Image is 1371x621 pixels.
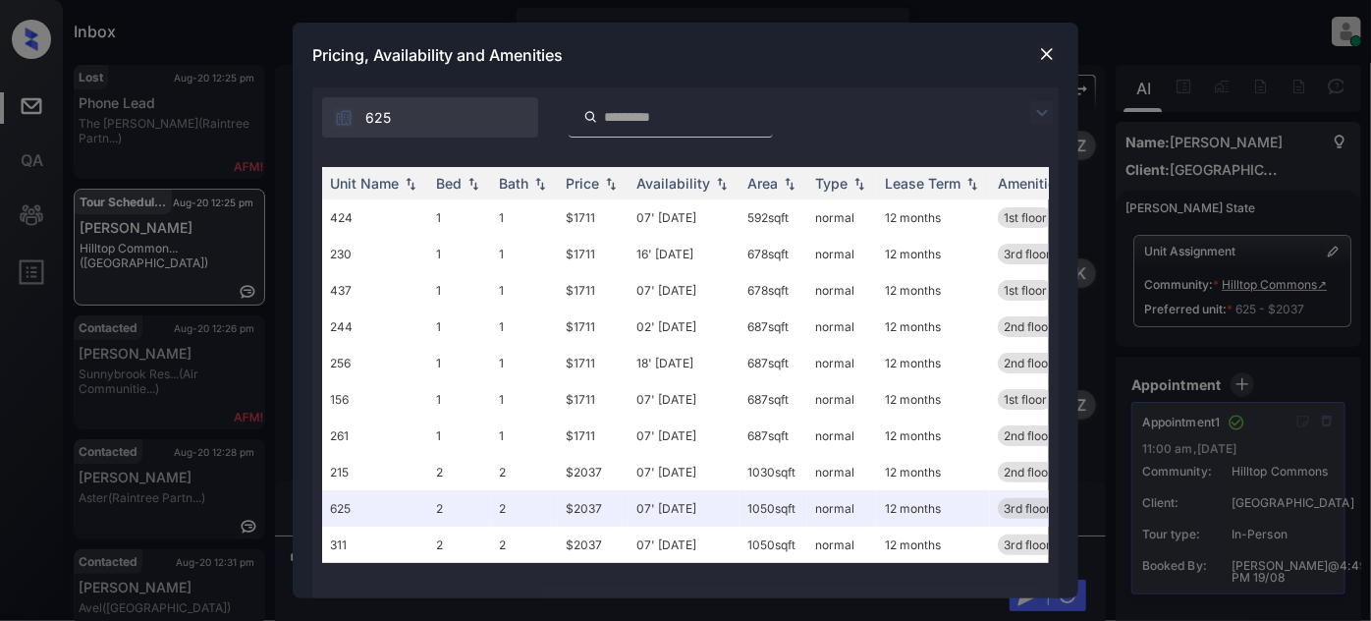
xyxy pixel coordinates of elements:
td: 244 [322,309,428,345]
td: 1 [428,381,491,418]
div: Bed [436,175,462,192]
td: 256 [322,345,428,381]
td: normal [807,345,877,381]
td: 12 months [877,454,990,490]
td: 07' [DATE] [629,490,740,527]
td: 1 [491,272,558,309]
span: 1st floor [1004,210,1047,225]
td: 07' [DATE] [629,199,740,236]
td: 687 sqft [740,309,807,345]
img: sorting [601,177,621,191]
td: $1711 [558,381,629,418]
td: 1 [428,309,491,345]
td: 261 [322,418,428,454]
td: 1 [491,236,558,272]
td: 16' [DATE] [629,236,740,272]
td: 311 [322,527,428,563]
img: sorting [530,177,550,191]
td: 1 [428,418,491,454]
img: sorting [712,177,732,191]
td: normal [807,381,877,418]
span: 2nd floor [1004,465,1053,480]
span: 3rd floor [1004,501,1051,516]
td: 2 [491,490,558,527]
td: 230 [322,236,428,272]
td: 12 months [877,199,990,236]
td: 1 [491,199,558,236]
img: sorting [401,177,420,191]
td: 02' [DATE] [629,309,740,345]
span: 2nd floor [1004,356,1053,370]
td: 1 [428,199,491,236]
td: 1 [428,345,491,381]
div: Unit Name [330,175,399,192]
td: 678 sqft [740,272,807,309]
td: 12 months [877,309,990,345]
td: 07' [DATE] [629,381,740,418]
td: 07' [DATE] [629,272,740,309]
td: 687 sqft [740,381,807,418]
span: 2nd floor [1004,428,1053,443]
div: Availability [636,175,710,192]
td: 12 months [877,381,990,418]
td: 07' [DATE] [629,418,740,454]
td: 1030 sqft [740,454,807,490]
span: 625 [365,107,391,129]
span: 3rd floor [1004,537,1051,552]
td: 1 [491,381,558,418]
td: normal [807,454,877,490]
td: 424 [322,199,428,236]
td: $1711 [558,418,629,454]
td: 1 [491,309,558,345]
td: 687 sqft [740,418,807,454]
td: normal [807,490,877,527]
td: 2 [491,454,558,490]
td: 1 [491,345,558,381]
td: $1711 [558,236,629,272]
td: $1711 [558,345,629,381]
img: icon-zuma [1030,101,1054,125]
td: $1711 [558,272,629,309]
td: normal [807,236,877,272]
td: normal [807,309,877,345]
div: Pricing, Availability and Amenities [293,23,1078,87]
td: 12 months [877,490,990,527]
td: 2 [428,490,491,527]
img: icon-zuma [583,108,598,126]
td: 2 [491,527,558,563]
div: Bath [499,175,528,192]
td: 687 sqft [740,345,807,381]
div: Lease Term [885,175,960,192]
td: 592 sqft [740,199,807,236]
span: 1st floor [1004,283,1047,298]
td: 07' [DATE] [629,454,740,490]
td: 1050 sqft [740,490,807,527]
img: sorting [464,177,483,191]
img: sorting [780,177,799,191]
div: Amenities [998,175,1064,192]
td: 18' [DATE] [629,345,740,381]
td: $2037 [558,527,629,563]
td: normal [807,272,877,309]
td: 12 months [877,527,990,563]
span: 3rd floor [1004,247,1051,261]
img: sorting [850,177,869,191]
td: 437 [322,272,428,309]
td: 12 months [877,418,990,454]
td: 678 sqft [740,236,807,272]
img: close [1037,44,1057,64]
td: normal [807,527,877,563]
td: 2 [428,454,491,490]
div: Area [747,175,778,192]
td: 625 [322,490,428,527]
td: $2037 [558,490,629,527]
td: $1711 [558,309,629,345]
span: 1st floor [1004,392,1047,407]
img: sorting [962,177,982,191]
td: 1 [428,272,491,309]
td: 12 months [877,345,990,381]
div: Price [566,175,599,192]
td: 12 months [877,272,990,309]
td: 07' [DATE] [629,527,740,563]
div: Type [815,175,848,192]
